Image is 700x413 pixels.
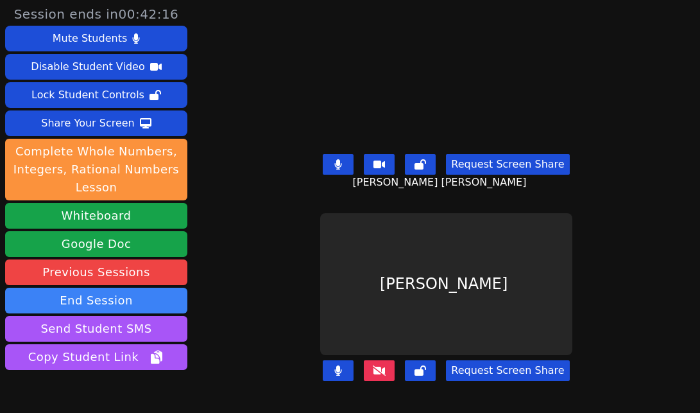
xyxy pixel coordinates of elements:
[5,259,187,285] a: Previous Sessions
[5,110,187,136] button: Share Your Screen
[446,154,569,175] button: Request Screen Share
[5,231,187,257] a: Google Doc
[31,57,144,77] div: Disable Student Video
[28,348,164,366] span: Copy Student Link
[14,5,179,23] span: Session ends in
[5,316,187,342] button: Send Student SMS
[53,28,127,49] div: Mute Students
[41,113,135,134] div: Share Your Screen
[5,203,187,229] button: Whiteboard
[5,139,187,200] button: Complete Whole Numbers, Integers, Rational Numbers Lesson
[5,82,187,108] button: Lock Student Controls
[5,344,187,370] button: Copy Student Link
[352,175,529,190] span: [PERSON_NAME] [PERSON_NAME]
[31,85,144,105] div: Lock Student Controls
[5,26,187,51] button: Mute Students
[5,288,187,313] button: End Session
[5,54,187,80] button: Disable Student Video
[119,6,179,22] time: 00:42:16
[446,360,569,381] button: Request Screen Share
[320,213,573,356] div: [PERSON_NAME]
